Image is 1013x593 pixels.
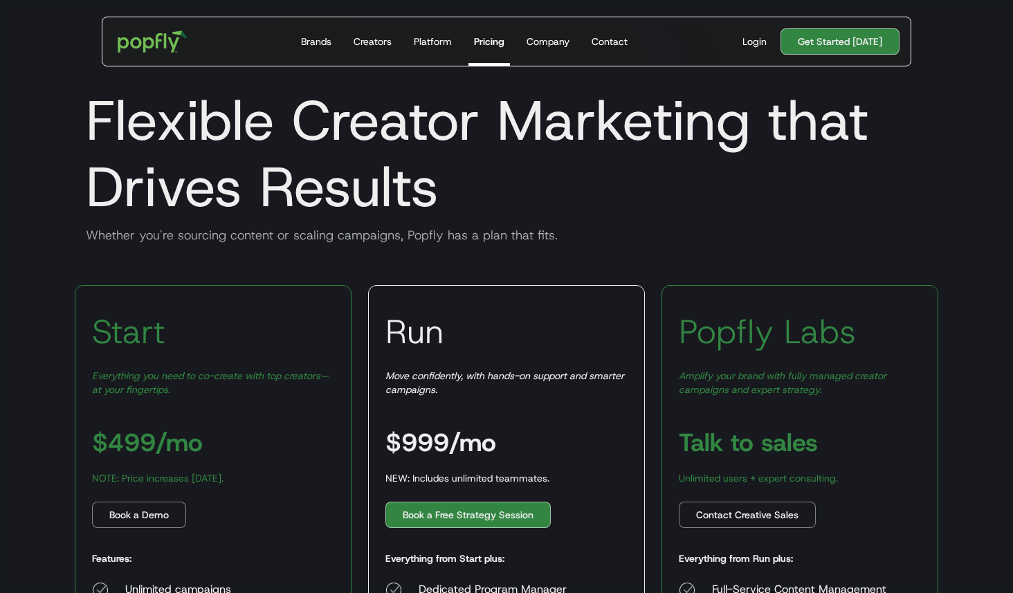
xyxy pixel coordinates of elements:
div: Platform [414,35,452,48]
a: Contact [586,17,633,66]
a: Company [521,17,575,66]
div: Unlimited users + expert consulting. [679,471,838,485]
h5: Everything from Run plus: [679,551,793,565]
a: Get Started [DATE] [781,28,900,55]
h5: Everything from Start plus: [385,551,504,565]
div: Whether you're sourcing content or scaling campaigns, Popfly has a plan that fits. [75,227,938,244]
div: Company [527,35,569,48]
em: Move confidently, with hands-on support and smarter campaigns. [385,370,624,396]
em: Everything you need to co-create with top creators—at your fingertips. [92,370,329,396]
div: Creators [354,35,392,48]
a: Book a Free Strategy Session [385,502,551,528]
div: NOTE: Price increases [DATE]. [92,471,223,485]
a: Login [737,35,772,48]
h3: Talk to sales [679,430,818,455]
a: Pricing [468,17,510,66]
a: Platform [408,17,457,66]
h3: $499/mo [92,430,203,455]
a: Creators [348,17,397,66]
h3: $999/mo [385,430,496,455]
div: NEW: Includes unlimited teammates. [385,471,549,485]
a: Book a Demo [92,502,186,528]
div: Book a Demo [109,508,169,522]
h3: Popfly Labs [679,311,856,352]
a: Brands [295,17,337,66]
div: Brands [301,35,331,48]
div: Contact [592,35,628,48]
h3: Run [385,311,444,352]
div: Login [742,35,767,48]
em: Amplify your brand with fully managed creator campaigns and expert strategy. [679,370,886,396]
div: Book a Free Strategy Session [403,508,533,522]
div: Contact Creative Sales [696,508,798,522]
h5: Features: [92,551,131,565]
h1: Flexible Creator Marketing that Drives Results [75,87,938,220]
h3: Start [92,311,165,352]
div: Pricing [474,35,504,48]
a: home [108,21,197,62]
a: Contact Creative Sales [679,502,816,528]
